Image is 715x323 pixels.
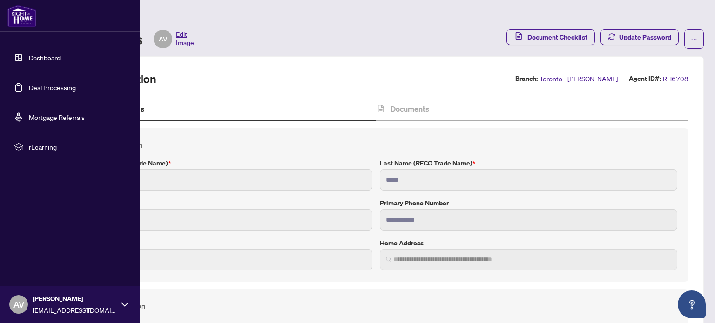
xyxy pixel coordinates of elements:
span: Toronto - [PERSON_NAME] [540,73,618,84]
button: Update Password [600,29,679,45]
a: Mortgage Referrals [29,113,85,121]
label: Last Name (RECO Trade Name) [380,158,677,168]
label: Legal Name [75,198,372,208]
label: First Name (RECO Trade Name) [75,158,372,168]
img: search_icon [386,257,391,262]
a: Dashboard [29,53,61,62]
h4: Contact Information [75,139,677,151]
span: Edit Image [176,30,194,48]
img: logo [7,5,36,27]
span: Update Password [619,30,671,45]
h4: Personal Information [75,300,677,311]
label: Primary Phone Number [380,198,677,208]
span: rLearning [29,142,126,152]
span: AV [159,34,168,44]
span: [EMAIL_ADDRESS][DOMAIN_NAME] [33,305,116,315]
label: Branch: [515,73,538,84]
span: Document Checklist [527,30,587,45]
span: ellipsis [691,36,697,42]
label: Agent ID#: [629,73,661,84]
span: [PERSON_NAME] [33,294,116,304]
label: E-mail Address [75,238,372,248]
a: Deal Processing [29,83,76,92]
label: Home Address [380,238,677,248]
button: Document Checklist [506,29,595,45]
h4: Documents [391,103,429,114]
span: AV [13,298,24,311]
button: Open asap [678,290,706,318]
span: RH6708 [663,73,688,84]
